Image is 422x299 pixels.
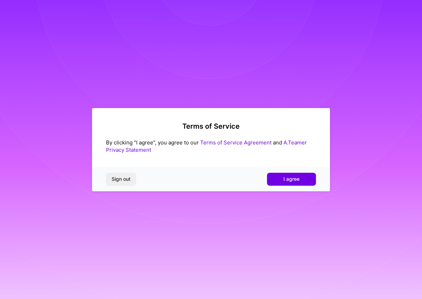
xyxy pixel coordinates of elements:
[106,122,316,130] h2: Terms of Service
[267,173,316,185] button: I agree
[106,173,136,185] button: Sign out
[112,176,131,183] span: Sign out
[200,139,272,146] a: Terms of Service Agreement
[106,139,316,154] div: By clicking "I agree", you agree to our and
[283,176,300,183] span: I agree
